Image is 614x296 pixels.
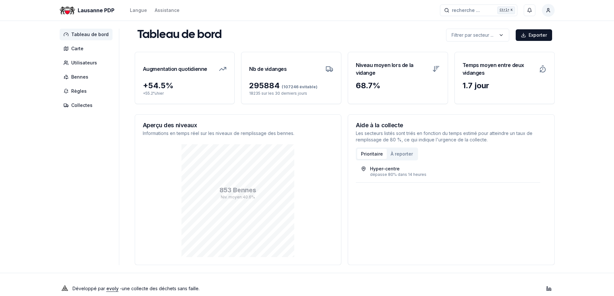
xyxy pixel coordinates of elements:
[60,100,115,111] a: Collectes
[155,6,180,14] a: Assistance
[463,60,535,78] h3: Temps moyen entre deux vidanges
[143,130,334,137] p: Informations en temps réel sur les niveaux de remplissage des bennes.
[78,6,114,14] span: Lausanne PDP
[357,149,387,159] button: Prioritaire
[71,45,83,52] span: Carte
[73,284,200,293] p: Développé par - une collecte des déchets sans faille .
[71,102,93,109] span: Collectes
[130,6,147,14] button: Langue
[60,57,115,69] a: Utilisateurs
[446,29,509,42] button: label
[106,286,119,291] a: evoly
[60,29,115,40] a: Tableau de bord
[370,166,400,172] div: Hyper-centre
[361,166,535,177] a: Hyper-centredépasse 80% dans 14 heures
[249,81,333,91] div: 295884
[71,88,87,94] span: Règles
[463,81,547,91] div: 1.7 jour
[356,122,547,128] h3: Aide à la collecte
[60,6,117,14] a: Lausanne PDP
[60,71,115,83] a: Bennes
[60,85,115,97] a: Règles
[452,32,493,38] p: Filtrer par secteur ...
[60,3,75,18] img: Lausanne PDP Logo
[71,31,109,38] span: Tableau de bord
[356,60,428,78] h3: Niveau moyen lors de la vidange
[71,74,88,80] span: Bennes
[130,7,147,14] div: Langue
[356,130,547,143] p: Les secteurs listés sont triés en fonction du temps estimé pour atteindre un taux de remplissage ...
[356,81,440,91] div: 68.7 %
[143,81,227,91] div: + 54.5 %
[71,60,97,66] span: Utilisateurs
[143,91,227,96] p: + 55.2 % hier
[60,283,70,294] img: Evoly Logo
[387,149,417,159] button: À reporter
[440,5,517,16] button: recherche ...Ctrl+K
[249,60,287,78] h3: Nb de vidanges
[137,29,222,42] h1: Tableau de bord
[60,43,115,54] a: Carte
[143,60,207,78] h3: Augmentation quotidienne
[452,7,480,14] span: recherche ...
[280,84,317,89] span: (107246 évitable)
[249,91,333,96] p: 18235 sur les 30 derniers jours
[143,122,334,128] h3: Aperçu des niveaux
[370,172,535,177] div: dépasse 80% dans 14 heures
[516,29,552,41] button: Exporter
